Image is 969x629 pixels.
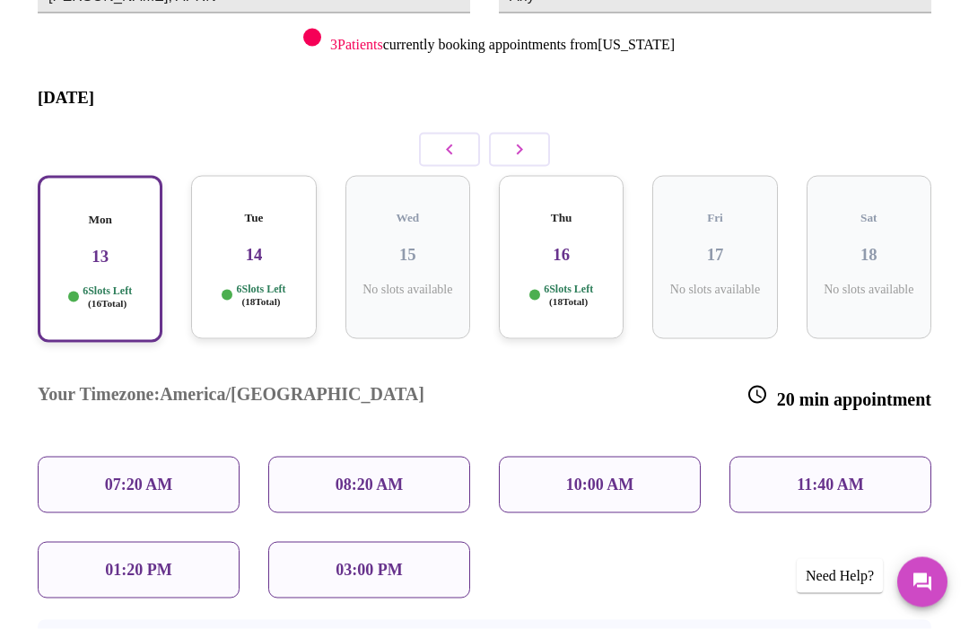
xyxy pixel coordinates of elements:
[336,561,402,580] p: 03:00 PM
[360,245,456,265] h3: 15
[241,296,280,307] span: ( 18 Total)
[54,247,146,266] h3: 13
[797,559,883,593] div: Need Help?
[746,384,931,410] h3: 20 min appointment
[330,37,675,53] p: currently booking appointments from [US_STATE]
[897,557,947,607] button: Messages
[821,211,917,225] h5: Sat
[667,283,763,297] p: No slots available
[549,296,588,307] span: ( 18 Total)
[360,211,456,225] h5: Wed
[566,476,634,494] p: 10:00 AM
[38,384,424,410] h3: Your Timezone: America/[GEOGRAPHIC_DATA]
[54,213,146,227] h5: Mon
[360,283,456,297] p: No slots available
[38,88,931,108] h3: [DATE]
[797,476,864,494] p: 11:40 AM
[667,211,763,225] h5: Fri
[105,476,173,494] p: 07:20 AM
[513,211,609,225] h5: Thu
[544,283,593,309] p: 6 Slots Left
[88,298,127,309] span: ( 16 Total)
[205,245,301,265] h3: 14
[667,245,763,265] h3: 17
[821,245,917,265] h3: 18
[205,211,301,225] h5: Tue
[336,476,404,494] p: 08:20 AM
[513,245,609,265] h3: 16
[821,283,917,297] p: No slots available
[105,561,171,580] p: 01:20 PM
[83,284,132,310] p: 6 Slots Left
[236,283,285,309] p: 6 Slots Left
[330,37,383,52] span: 3 Patients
